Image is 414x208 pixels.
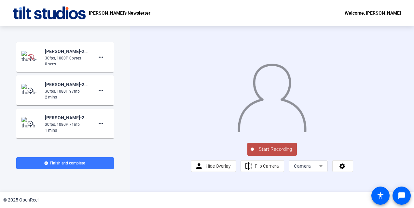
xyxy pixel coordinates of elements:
mat-icon: play_circle_outline [27,87,35,94]
mat-icon: more_horiz [97,86,105,94]
div: 1 mins [45,127,89,133]
img: thumb-nail [21,84,41,97]
span: Start Recording [254,146,297,153]
mat-icon: accessibility [377,192,384,200]
img: OpenReel logo [13,6,86,19]
div: [PERSON_NAME]-25-16164250-OPT-[PERSON_NAME] Monthly N-[PERSON_NAME]-s Newsletter-1757005598278-we... [45,114,89,122]
div: 30fps, 1080P, 0bytes [45,55,89,61]
img: thumb-nail [21,117,41,130]
span: Camera [294,163,311,169]
button: Finish and complete [16,157,114,169]
div: [PERSON_NAME]-25-16164250-OPT-[PERSON_NAME] Monthly N-[PERSON_NAME]-s Newsletter-1757005726904-we... [45,81,89,88]
div: [PERSON_NAME]-25-16164250-OPT-[PERSON_NAME] Monthly N-[PERSON_NAME]-s Newsletter-1757114176868-we... [45,47,89,55]
div: © 2025 OpenReel [3,197,38,203]
img: Preview is unavailable [28,54,34,60]
div: 30fps, 1080P, 71mb [45,122,89,127]
div: Welcome, [PERSON_NAME] [345,9,401,17]
mat-icon: message [398,192,406,200]
mat-icon: flip [244,162,253,170]
button: Hide Overlay [191,160,236,172]
img: overlay [237,59,307,132]
span: Finish and complete [50,161,85,166]
mat-icon: more_horiz [97,53,105,61]
div: 0 secs [45,61,89,67]
mat-icon: person [195,162,203,170]
span: Hide Overlay [206,163,231,169]
img: thumb-nail [21,51,41,64]
button: Flip Camera [241,160,284,172]
div: 2 mins [45,94,89,100]
mat-icon: play_circle_outline [27,120,35,127]
p: [PERSON_NAME]'s Newsletter [89,9,150,17]
span: Flip Camera [255,163,279,169]
button: Start Recording [247,143,297,156]
div: 30fps, 1080P, 97mb [45,88,89,94]
mat-icon: more_horiz [97,120,105,127]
